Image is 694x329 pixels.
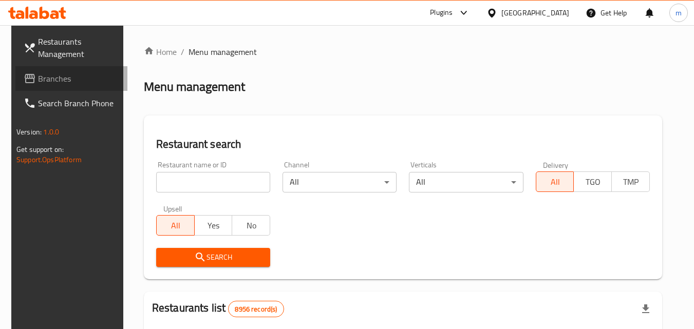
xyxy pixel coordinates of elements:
span: Search Branch Phone [38,97,119,109]
span: Search [164,251,262,264]
span: Yes [199,218,229,233]
span: No [236,218,266,233]
div: All [283,172,397,192]
span: Menu management [189,46,257,58]
button: TMP [611,171,650,192]
button: Yes [194,215,233,236]
span: TMP [616,175,646,189]
span: Restaurants Management [38,35,119,60]
h2: Restaurants list [152,300,284,317]
a: Search Branch Phone [15,91,127,115]
a: Restaurants Management [15,29,127,66]
span: m [676,7,682,18]
label: Upsell [163,205,182,212]
div: All [409,172,523,192]
div: Plugins [430,7,453,19]
span: TGO [578,175,608,189]
li: / [181,46,184,58]
span: Get support on: [16,143,64,156]
a: Support.OpsPlatform [16,153,82,166]
h2: Menu management [144,79,245,95]
nav: breadcrumb [144,46,662,58]
span: All [540,175,570,189]
div: [GEOGRAPHIC_DATA] [501,7,569,18]
label: Delivery [543,161,569,168]
a: Branches [15,66,127,91]
span: Version: [16,125,42,139]
span: 8956 record(s) [229,304,283,314]
span: 1.0.0 [43,125,59,139]
h2: Restaurant search [156,137,650,152]
div: Export file [633,297,658,321]
button: TGO [573,171,612,192]
button: Search [156,248,270,267]
button: All [156,215,195,236]
span: All [161,218,191,233]
a: Home [144,46,177,58]
div: Total records count [228,301,284,317]
button: No [232,215,270,236]
input: Search for restaurant name or ID.. [156,172,270,192]
button: All [536,171,574,192]
span: Branches [38,72,119,85]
